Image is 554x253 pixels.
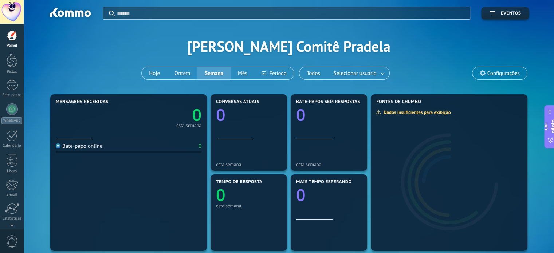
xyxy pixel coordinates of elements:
[216,203,241,209] font: esta semana
[56,99,108,104] font: Mensagens recebidas
[255,67,294,79] button: Período
[216,104,225,126] text: 0
[142,67,167,79] button: Hoje
[3,118,20,123] font: WhatsApp
[501,11,521,16] font: Eventos
[384,109,451,115] font: Dados insuficientes para exibição
[174,70,190,77] font: Ontem
[327,67,389,79] button: Selecionar usuário
[216,184,225,206] text: 0
[167,67,197,79] button: Ontem
[231,67,255,79] button: Mês
[192,104,201,126] text: 0
[216,99,259,104] font: Conversas atuais
[216,179,262,185] font: Tempo de resposta
[3,143,21,148] font: Calendário
[307,70,320,77] font: Todos
[376,99,421,104] font: Fontes de chumbo
[7,43,17,48] font: Painel
[149,70,160,77] font: Hoje
[2,92,21,98] font: Bate-papos
[56,143,60,148] img: Bate-papo online
[199,143,201,150] font: 0
[216,161,241,167] font: esta semana
[481,7,529,20] button: Eventos
[176,122,201,129] font: esta semana
[487,70,520,77] font: Configurações
[129,104,201,126] a: 0
[296,104,306,126] text: 0
[296,179,352,185] font: Mais tempo esperando
[334,70,377,77] font: Selecionar usuário
[7,169,17,174] font: Listas
[205,70,223,77] font: Semana
[296,161,321,167] font: esta semana
[296,99,360,104] font: Bate-papos sem respostas
[6,192,17,197] font: E-mail
[7,69,17,74] font: Pistas
[62,143,102,150] font: Bate-papo online
[197,67,231,79] button: Semana
[238,70,247,77] font: Mês
[296,184,306,206] text: 0
[299,67,327,79] button: Todos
